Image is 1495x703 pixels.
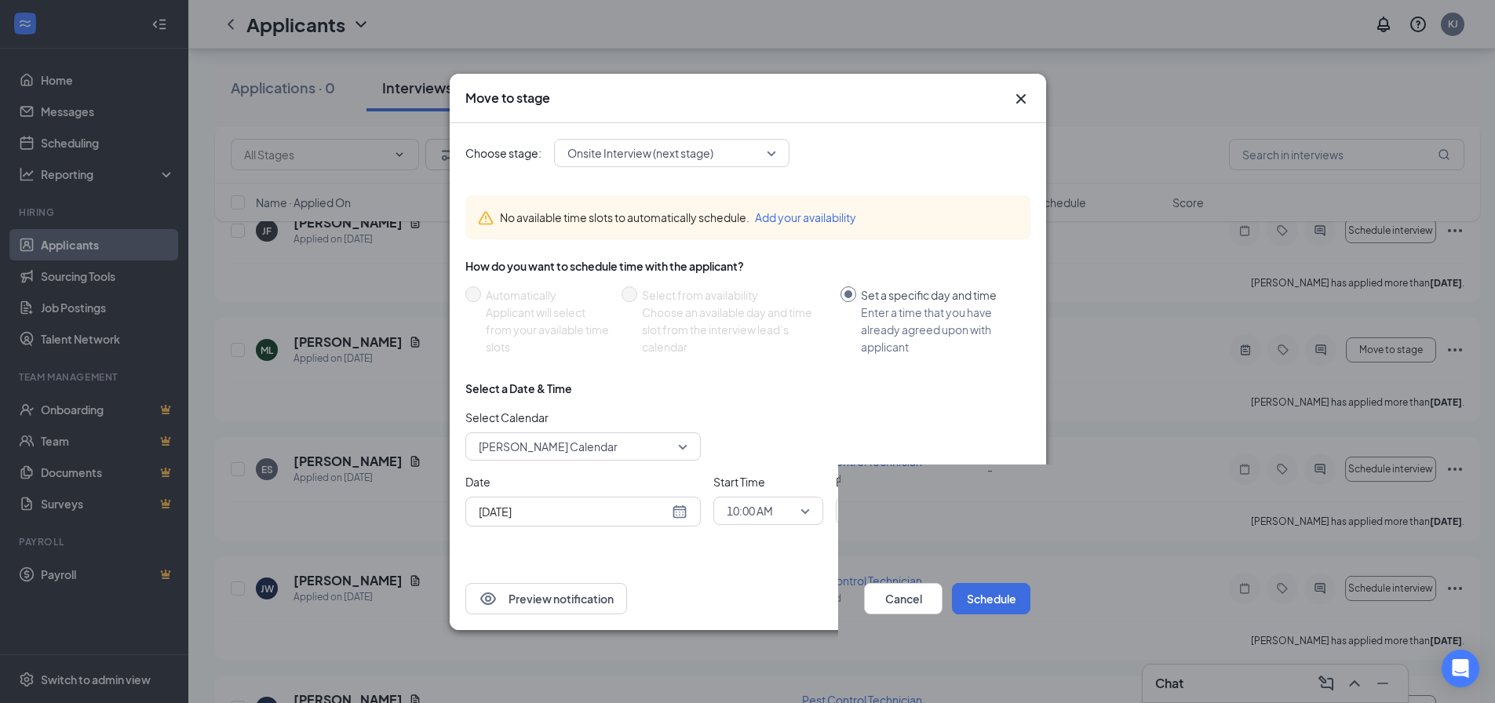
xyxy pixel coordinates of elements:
[1442,650,1479,687] div: Open Intercom Messenger
[1012,89,1030,108] svg: Cross
[479,503,669,520] input: Aug 27, 2025
[465,258,1030,274] div: How do you want to schedule time with the applicant?
[861,286,1018,304] div: Set a specific day and time
[465,473,701,490] span: Date
[465,409,701,426] span: Select Calendar
[479,589,498,608] svg: Eye
[861,304,1018,355] div: Enter a time that you have already agreed upon with applicant
[478,210,494,226] svg: Warning
[465,89,550,107] h3: Move to stage
[465,144,541,162] span: Choose stage:
[727,499,773,523] span: 10:00 AM
[642,304,828,355] div: Choose an available day and time slot from the interview lead’s calendar
[864,583,943,614] button: Cancel
[500,209,1018,226] div: No available time slots to automatically schedule.
[479,435,618,458] span: [PERSON_NAME] Calendar
[849,499,895,523] span: 10:30 AM
[486,304,609,355] div: Applicant will select from your available time slots
[713,473,823,490] span: Start Time
[465,583,627,614] button: EyePreview notification
[1012,89,1030,108] button: Close
[836,473,946,490] span: End Time
[486,286,609,304] div: Automatically
[642,286,828,304] div: Select from availability
[755,209,856,226] button: Add your availability
[567,141,713,165] span: Onsite Interview (next stage)
[952,583,1030,614] button: Schedule
[465,381,572,396] div: Select a Date & Time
